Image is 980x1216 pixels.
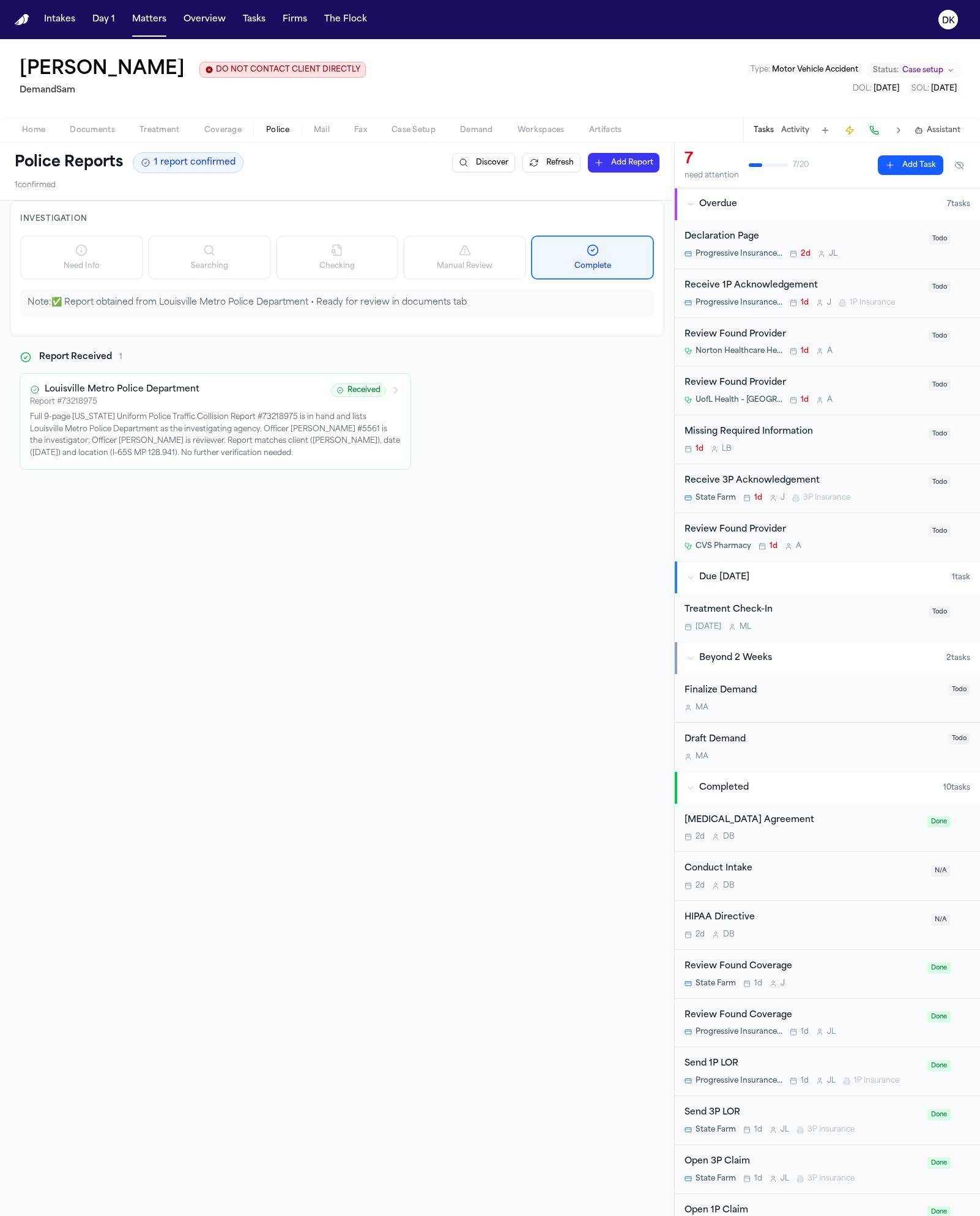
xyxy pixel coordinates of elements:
div: Open task: Receive 3P Acknowledgement [675,464,980,513]
div: Open task: Retainer Agreement [675,804,980,853]
span: UofL Health – [GEOGRAPHIC_DATA] [696,395,782,405]
button: Add Report [588,153,659,172]
button: Overview [179,9,231,31]
button: Edit SOL: 2026-08-12 [908,83,960,95]
span: N/A [931,914,951,925]
button: Change status from Case setup [867,63,960,78]
span: [DATE] [931,85,957,92]
span: Mail [314,125,330,135]
div: Review Found Coverage [685,960,920,974]
div: Open task: Send 1P LOR [675,1047,980,1096]
span: Case setup [902,65,943,75]
h3: Louisville Metro Police Department [45,384,199,396]
div: Open task: Missing Required Information [675,415,980,464]
button: Due [DATE]1task [675,562,980,593]
div: Report # 73218975 [30,397,324,407]
h1: [PERSON_NAME] [20,59,185,81]
span: Todo [929,281,951,293]
button: Assistant [915,125,960,135]
button: Tasks [238,9,270,31]
span: Todo [929,233,951,245]
span: Todo [929,330,951,342]
button: Searching [148,235,271,280]
span: Police [266,125,289,135]
span: Done [927,816,951,828]
span: State Farm [696,979,736,988]
div: Review Found Provider [685,523,921,537]
span: Checking [319,261,355,271]
div: need attention [685,171,739,180]
span: Treatment [139,125,180,135]
button: Edit matter name [20,59,185,81]
div: Open task: Finalize Demand [675,674,980,723]
span: 10 task s [943,783,970,793]
span: Motor Vehicle Accident [772,66,858,73]
a: Intakes [39,9,80,31]
span: A [827,346,833,356]
div: Review Found Coverage [685,1009,920,1023]
div: Receive 3P Acknowledgement [685,474,921,488]
span: J L [781,1125,789,1135]
span: State Farm [696,1125,736,1135]
button: Need Info [20,235,143,280]
div: Treatment Check-In [685,603,921,617]
span: DOL : [853,85,872,92]
div: Open task: Declaration Page [675,220,980,269]
span: DO NOT CONTACT CLIENT DIRECTLY [216,65,360,75]
span: J L [827,1076,836,1086]
span: 3P Insurance [807,1125,855,1135]
span: Todo [929,525,951,537]
div: Open task: Review Found Coverage [675,950,980,999]
div: Louisville Metro Police DepartmentReport #73218975ReceivedFull 9-page [US_STATE] Uniform Police T... [20,373,411,470]
span: Need Info [64,261,100,271]
span: Done [927,1109,951,1121]
div: Open task: Send 3P LOR [675,1096,980,1145]
span: D B [723,930,735,940]
button: Add Task [817,122,834,139]
span: [DATE] [874,85,899,92]
div: Send 3P LOR [685,1106,920,1120]
span: Done [927,962,951,974]
span: A [827,395,833,405]
a: Firms [278,9,312,31]
span: Type : [751,66,770,73]
span: 1 confirmed [15,180,56,190]
button: Create Immediate Task [841,122,858,139]
span: M A [696,703,708,713]
span: J [781,979,785,988]
span: 3P Insurance [803,493,850,503]
span: Status: [873,65,899,75]
span: J [827,298,831,308]
button: Beyond 2 Weeks2tasks [675,642,980,674]
span: D B [723,832,735,842]
p: Full 9-page [US_STATE] Uniform Police Traffic Collision Report #73218975 is in hand and lists Lou... [30,412,401,459]
span: Todo [929,476,951,488]
button: Tasks [754,125,774,135]
div: Open task: Draft Demand [675,723,980,771]
button: The Flock [319,9,372,31]
div: Finalize Demand [685,684,941,698]
h2: Report Received [39,351,112,363]
span: Received [331,384,386,397]
h1: Police Reports [15,153,123,172]
span: 3P Insurance [807,1174,855,1184]
span: Todo [948,733,970,744]
span: Searching [191,261,228,271]
span: J [781,493,785,503]
span: Fax [354,125,367,135]
span: Progressive Insurance Company [696,1076,782,1086]
span: Manual Review [437,261,492,271]
div: Open task: HIPAA Directive [675,901,980,950]
span: 7 / 20 [793,160,809,170]
a: Matters [127,9,171,31]
span: Progressive Insurance Company [696,1027,782,1037]
div: Review Found Provider [685,328,921,342]
span: SOL : [911,85,929,92]
span: 2d [801,249,811,259]
span: Demand [460,125,493,135]
button: Manual Review [403,235,526,280]
span: Progressive Insurance Company [696,249,782,259]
